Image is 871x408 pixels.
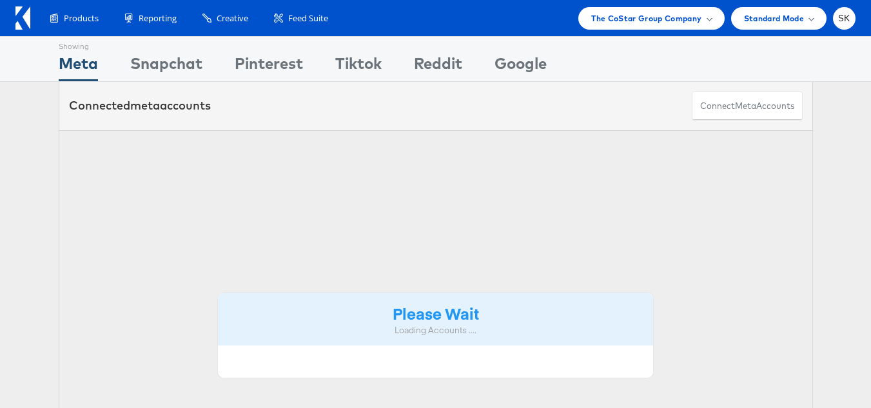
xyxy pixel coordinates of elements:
[744,12,804,25] span: Standard Mode
[692,92,803,121] button: ConnectmetaAccounts
[235,52,303,81] div: Pinterest
[130,98,160,113] span: meta
[393,302,479,324] strong: Please Wait
[59,37,98,52] div: Showing
[288,12,328,24] span: Feed Suite
[228,324,644,336] div: Loading Accounts ....
[838,14,850,23] span: SK
[130,52,202,81] div: Snapchat
[59,52,98,81] div: Meta
[64,12,99,24] span: Products
[591,12,701,25] span: The CoStar Group Company
[335,52,382,81] div: Tiktok
[414,52,462,81] div: Reddit
[139,12,177,24] span: Reporting
[217,12,248,24] span: Creative
[69,97,211,114] div: Connected accounts
[494,52,547,81] div: Google
[735,100,756,112] span: meta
